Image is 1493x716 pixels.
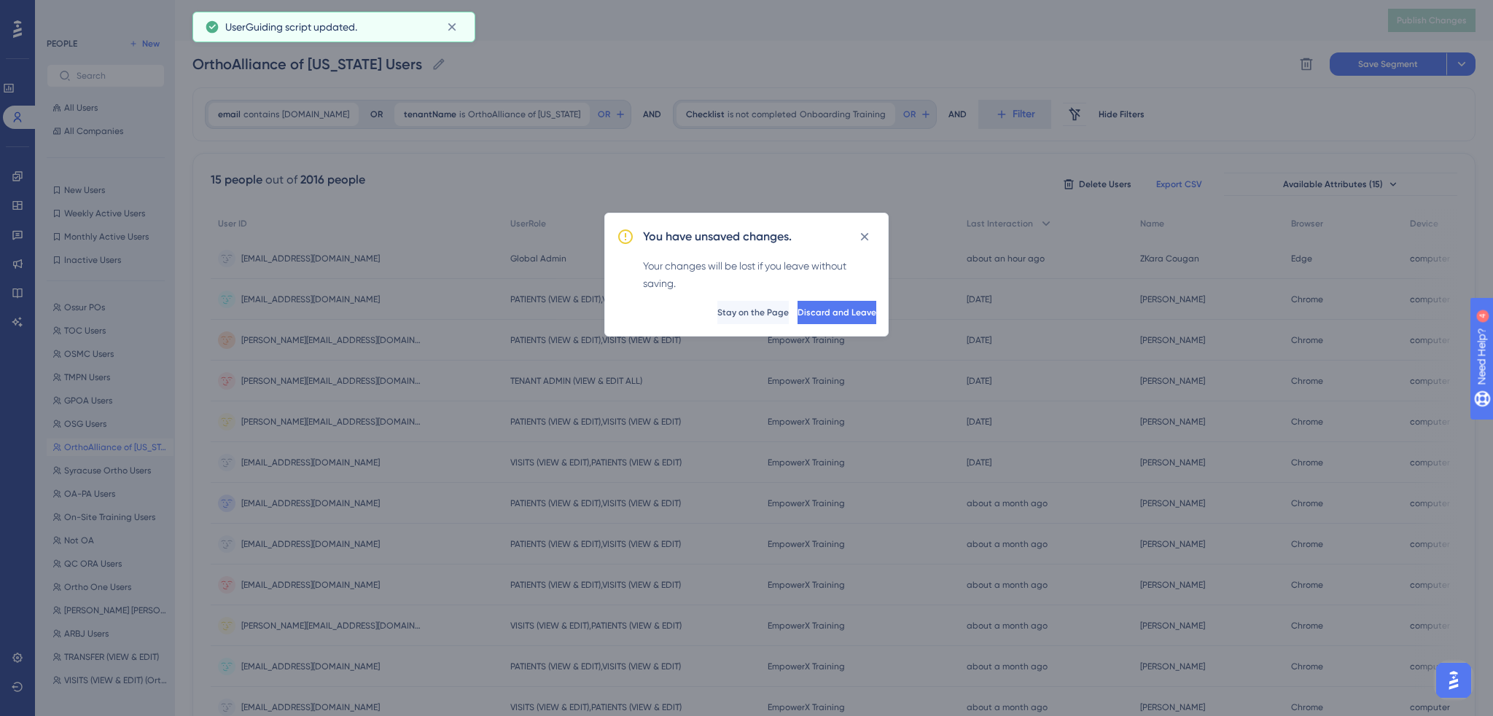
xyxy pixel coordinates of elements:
h2: You have unsaved changes. [643,228,792,245]
iframe: UserGuiding AI Assistant Launcher [1432,658,1476,702]
span: Need Help? [34,4,91,21]
div: Your changes will be lost if you leave without saving. [643,257,876,292]
span: Stay on the Page [717,307,789,318]
span: UserGuiding script updated. [225,18,357,36]
span: Discard and Leave [798,307,876,318]
div: 4 [101,7,106,19]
